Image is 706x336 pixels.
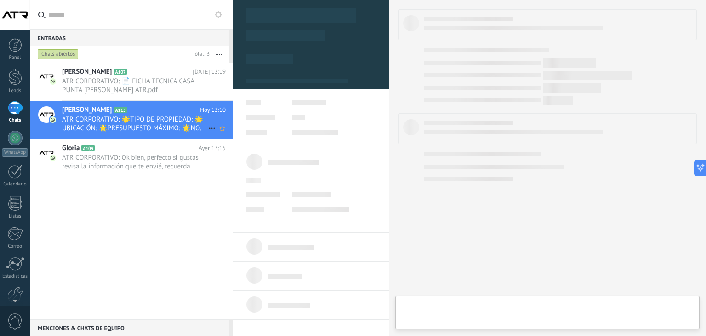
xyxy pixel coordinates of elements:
span: A109 [81,145,95,151]
div: Total: 3 [189,50,210,59]
div: Chats abiertos [38,49,79,60]
div: Chats [2,117,28,123]
span: [PERSON_NAME] [62,105,112,115]
div: Leads [2,88,28,94]
div: Entradas [30,29,229,46]
div: Estadísticas [2,273,28,279]
a: [PERSON_NAME] A107 [DATE] 12:19 ATR CORPORATIVO: 📄 FICHA TECNICA CASA PUNTA [PERSON_NAME] ATR.pdf [30,63,233,100]
div: WhatsApp [2,148,28,157]
span: A113 [114,107,127,113]
img: com.amocrm.amocrmwa.svg [50,155,56,161]
span: ATR CORPORATIVO: 🌟TIPO DE PROPIEDAD: 🌟UBICACIÓN: 🌟PRESUPUESTO MÁXIMO: 🌟NO. DE HABITACIONES: 🌟AMUE... [62,115,208,133]
div: Menciones & Chats de equipo [30,319,229,336]
span: Gloria [62,144,80,153]
a: Gloria A109 Ayer 17:15 ATR CORPORATIVO: Ok bien, perfecto si gustas revisa la información que te ... [30,139,233,177]
span: [PERSON_NAME] [62,67,112,76]
span: ATR CORPORATIVO: Ok bien, perfecto si gustas revisa la información que te envié, recuerda también... [62,153,208,171]
a: [PERSON_NAME] A113 Hoy 12:10 ATR CORPORATIVO: 🌟TIPO DE PROPIEDAD: 🌟UBICACIÓN: 🌟PRESUPUESTO MÁXIMO... [30,101,233,139]
span: [DATE] 12:19 [193,67,226,76]
div: Panel [2,55,28,61]
span: Ayer 17:15 [199,144,226,153]
button: Más [210,46,229,63]
div: Calendario [2,181,28,187]
span: Hoy 12:10 [200,105,226,115]
span: A107 [114,69,127,75]
span: ATR CORPORATIVO: 📄 FICHA TECNICA CASA PUNTA [PERSON_NAME] ATR.pdf [62,77,208,94]
img: com.amocrm.amocrmwa.svg [50,116,56,123]
div: Listas [2,214,28,220]
div: Correo [2,243,28,249]
img: com.amocrm.amocrmwa.svg [50,78,56,85]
